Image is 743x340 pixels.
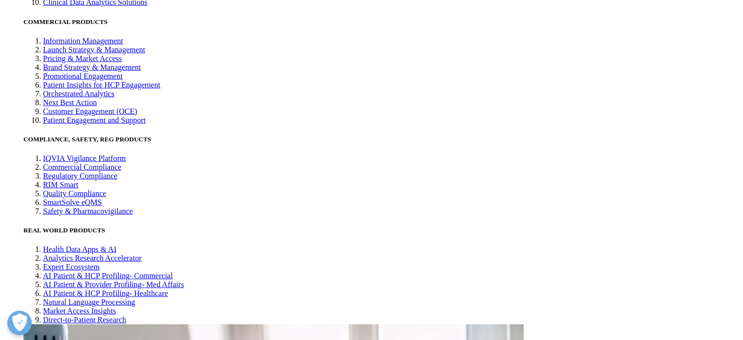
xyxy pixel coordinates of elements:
a: AI Patient & HCP Profiling- Healthcare​ [43,289,168,297]
a: Regulatory Compliance [43,172,117,180]
a: IQVIA Vigilance Platform [43,154,126,162]
a: Promotional Engagement [43,72,123,80]
a: Analytics Research Accelerator​ [43,254,142,262]
a: Natural Language Processing [43,298,135,306]
a: Commercial Compliance [43,163,121,171]
button: Open Preferences [7,311,32,335]
a: Orchestrated Analytics [43,90,114,98]
a: Launch Strategy & Management [43,45,145,54]
a: Customer Engagement (OCE) [43,107,137,115]
h5: REAL WORLD PRODUCTS [23,227,739,234]
a: Market Access Insights [43,307,116,315]
a: AI Patient & HCP Profiling- Commercial [43,272,173,280]
h5: COMPLIANCE, SAFETY, REG PRODUCTS [23,136,739,143]
a: Information Management [43,37,123,45]
a: Patient Engagement and Support [43,116,146,124]
h5: COMMERCIAL PRODUCTS [23,18,739,26]
a: Safety & Pharmacovigilance [43,207,133,215]
a: AI Patient & Provider Profiling- Med Affairs​ [43,280,184,289]
a: Health Data Apps & AI [43,245,116,253]
a: Direct-to-Patient Research [43,316,126,324]
a: Patient Insights for HCP Engagement​ [43,81,160,89]
a: SmartSolve eQMS [43,198,102,206]
a: Brand Strategy & Management [43,63,141,71]
a: Expert Ecosystem​ [43,263,100,271]
a: Quality Compliance [43,189,106,198]
a: RIM Smart [43,181,78,189]
a: Pricing & Market Access [43,54,122,63]
a: Next Best Action [43,98,97,107]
